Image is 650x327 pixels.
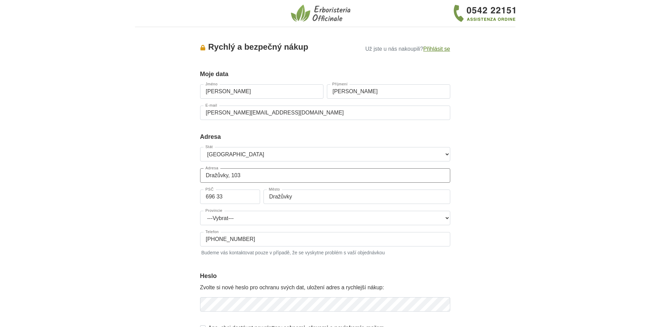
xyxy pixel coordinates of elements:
legend: Heslo [200,271,450,281]
p: Zvolte si nové heslo pro ochranu svých dat, uložení adres a rychlejší nákup: [200,283,450,292]
input: Adresa [200,168,450,183]
input: Telefon [200,232,450,246]
label: Telefon [204,230,221,234]
a: Přihlásit se [423,46,450,52]
label: Příjmení [330,82,350,86]
legend: Adresa [200,132,450,142]
font: Rychlý a bezpečný nákup [208,42,308,51]
img: Erboristeria Officinale [291,4,353,23]
input: Jméno [200,84,323,99]
input: Příjmení [327,84,450,99]
input: Město [263,190,450,204]
label: E-mail [204,104,219,107]
p: Už jste u nás nakoupili? [353,44,450,53]
label: Stát [204,145,215,149]
label: Jméno [204,82,220,86]
small: Budeme vás kontaktovat pouze v případě, že se vyskytne problém s vaší objednávkou [200,248,450,256]
label: Město [267,187,282,191]
label: PSČ [204,187,216,191]
legend: Moje data [200,70,450,79]
label: Adresa [204,166,221,170]
input: PSČ [200,190,260,204]
input: E-mail [200,106,450,120]
label: Provincie [204,209,225,213]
